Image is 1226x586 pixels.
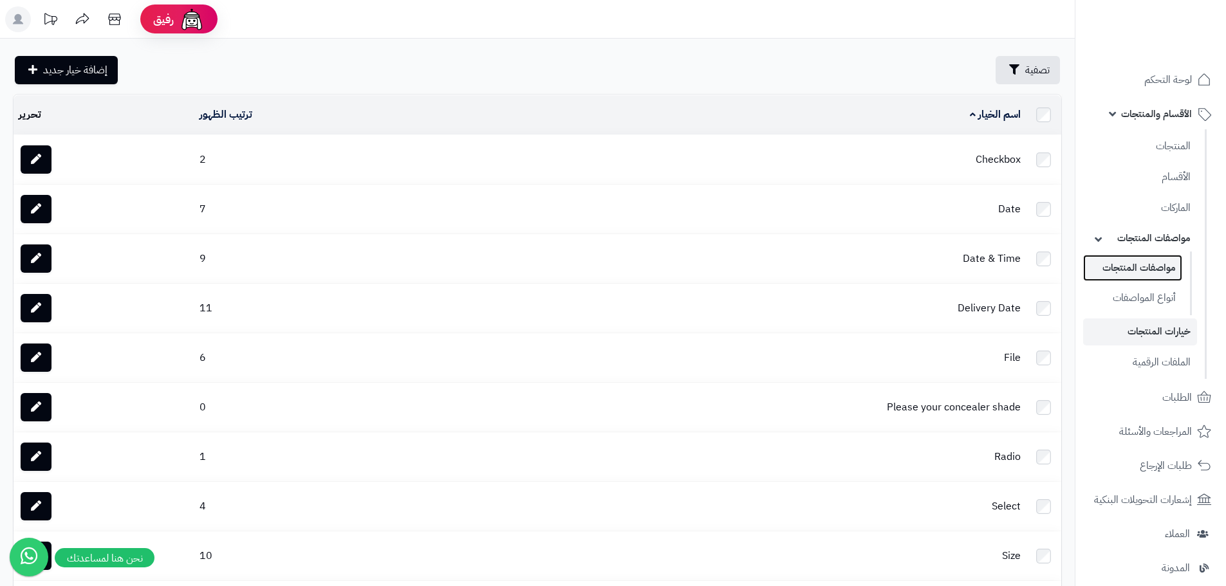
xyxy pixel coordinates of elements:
[1083,64,1218,95] a: لوحة التحكم
[1083,416,1218,447] a: المراجعات والأسئلة
[1119,423,1192,441] span: المراجعات والأسئلة
[194,234,447,283] td: 9
[200,107,252,122] a: ترتيب الظهور
[15,56,118,84] a: إضافة خيار جديد
[1083,382,1218,413] a: الطلبات
[1140,457,1192,475] span: طلبات الإرجاع
[1121,105,1192,123] span: الأقسام والمنتجات
[43,62,107,78] span: إضافة خيار جديد
[1083,163,1197,191] a: الأقسام
[1083,133,1197,160] a: المنتجات
[996,56,1060,84] button: تصفية
[447,383,1026,432] td: Please your concealer shade
[447,482,1026,531] td: Select
[1083,225,1197,252] a: مواصفات المنتجات
[1144,71,1192,89] span: لوحة التحكم
[194,135,447,184] td: 2
[1025,62,1050,78] span: تصفية
[1083,318,1197,345] a: خيارات المنتجات
[447,531,1026,580] td: Size
[1083,484,1218,515] a: إشعارات التحويلات البنكية
[194,383,447,432] td: 0
[1083,284,1182,312] a: أنواع المواصفات
[447,432,1026,481] td: Radio
[447,234,1026,283] td: Date & Time
[34,6,66,35] a: تحديثات المنصة
[1162,559,1190,577] span: المدونة
[1165,525,1190,543] span: العملاء
[1083,349,1197,376] a: الملفات الرقمية
[179,6,205,32] img: ai-face.png
[970,107,1021,122] a: اسم الخيار
[194,185,447,233] td: 7
[447,333,1026,382] td: File
[1083,553,1218,583] a: المدونة
[194,482,447,531] td: 4
[447,135,1026,184] td: Checkbox
[194,284,447,333] td: 11
[153,12,174,27] span: رفيق
[447,185,1026,233] td: Date
[1083,450,1218,481] a: طلبات الإرجاع
[1138,32,1214,59] img: logo-2.png
[1094,491,1192,509] span: إشعارات التحويلات البنكية
[14,95,194,134] td: تحرير
[194,531,447,580] td: 10
[1162,389,1192,407] span: الطلبات
[1083,518,1218,549] a: العملاء
[194,333,447,382] td: 6
[1083,194,1197,222] a: الماركات
[1083,255,1182,281] a: مواصفات المنتجات
[447,284,1026,333] td: Delivery Date
[194,432,447,481] td: 1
